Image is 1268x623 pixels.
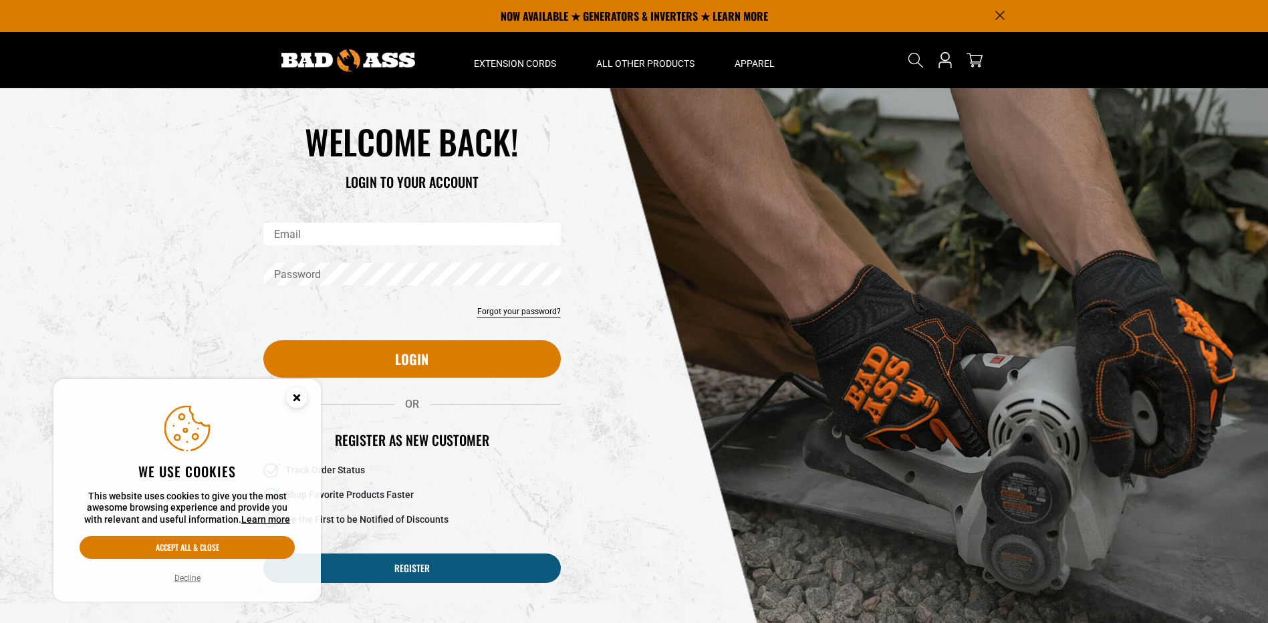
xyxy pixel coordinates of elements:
[53,379,321,602] aside: Cookie Consent
[394,398,430,410] span: OR
[263,431,561,449] h2: Register as new customer
[263,463,561,479] li: Track Order Status
[170,572,205,585] button: Decline
[241,514,290,525] a: Learn more
[263,120,561,162] h1: WELCOME BACK!
[474,57,556,70] span: Extension Cords
[596,57,694,70] span: All Other Products
[735,57,775,70] span: Apparel
[715,32,795,88] summary: Apparel
[905,49,926,71] summary: Search
[454,32,576,88] summary: Extension Cords
[80,463,295,480] h2: We use cookies
[281,49,415,72] img: Bad Ass Extension Cords
[263,553,561,583] a: Register
[576,32,715,88] summary: All Other Products
[80,536,295,559] button: Accept all & close
[263,513,561,528] li: Be the First to be Notified of Discounts
[263,488,561,503] li: Shop Favorite Products Faster
[263,340,561,378] button: Login
[477,305,561,318] a: Forgot your password?
[80,491,295,526] p: This website uses cookies to give you the most awesome browsing experience and provide you with r...
[263,173,561,191] h3: LOGIN TO YOUR ACCOUNT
